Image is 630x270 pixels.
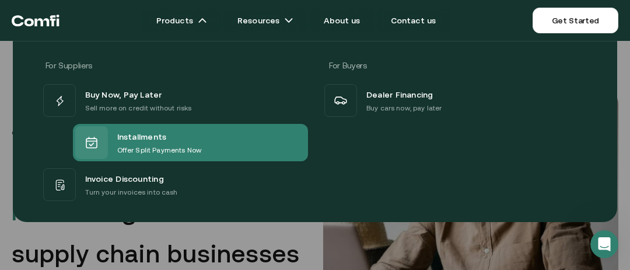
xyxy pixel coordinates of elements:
a: InstallmentsOffer Split Payments Now [41,119,308,166]
span: Buy Now, Pay Later [85,87,162,102]
a: Get Started [533,8,618,33]
a: Buy Now, Pay LaterSell more on credit without risks [41,82,308,119]
p: Buy cars now, pay later [366,102,442,114]
span: For Buyers [329,61,367,70]
p: Turn your invoices into cash [85,186,178,198]
a: Return to the top of the Comfi home page [12,3,60,38]
a: Contact us [377,9,450,32]
iframe: Intercom live chat [590,230,618,258]
span: Installments [117,129,167,144]
a: About us [310,9,374,32]
a: Resourcesarrow icons [223,9,307,32]
p: Offer Split Payments Now [117,144,201,156]
span: Invoice Discounting [85,171,164,186]
span: For Suppliers [45,61,92,70]
span: Dealer Financing [366,87,433,102]
img: arrow icons [198,16,207,25]
p: Sell more on credit without risks [85,102,192,114]
img: arrow icons [284,16,293,25]
a: Invoice DiscountingTurn your invoices into cash [41,166,308,203]
a: Productsarrow icons [142,9,221,32]
a: Dealer FinancingBuy cars now, pay later [322,82,589,119]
